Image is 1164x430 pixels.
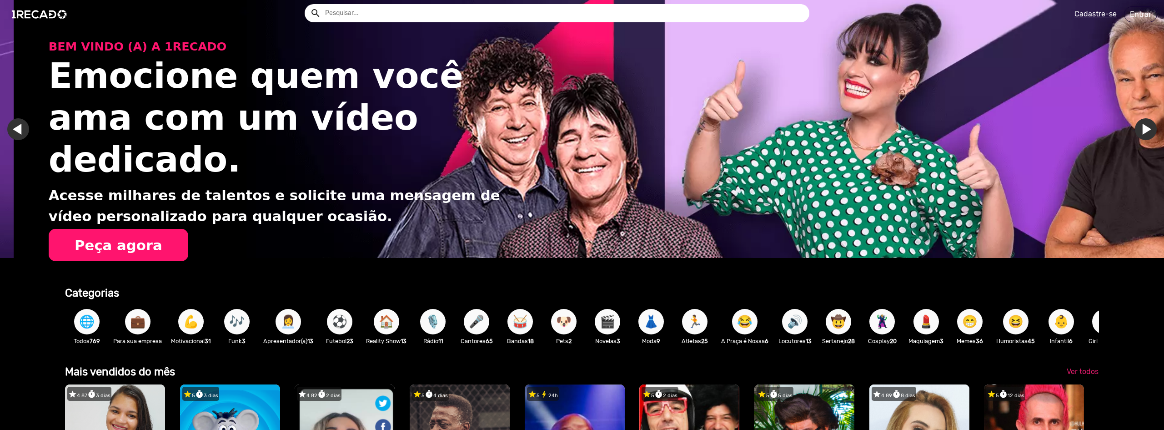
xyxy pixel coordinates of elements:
[263,337,313,345] p: Apresentador(a)
[374,309,399,334] button: 🏠
[1028,338,1035,344] b: 45
[940,338,943,344] b: 3
[908,337,943,345] p: Maquiagem
[229,309,245,334] span: 🎶
[171,337,211,345] p: Motivacional
[65,287,119,299] b: Categorias
[416,337,450,345] p: Rádio
[590,337,625,345] p: Novelas
[74,309,100,334] button: 🌐
[49,55,503,181] h1: Emocione quem você ama com um vídeo dedicado.
[721,337,768,345] p: A Praça é Nossa
[65,365,175,378] b: Mais vendidos do mês
[787,309,803,334] span: 🔊
[617,338,620,344] b: 3
[464,309,489,334] button: 🎤
[49,229,188,262] button: Peça agora
[327,309,352,334] button: ⚽
[113,337,162,345] p: Para sua empresa
[953,337,987,345] p: Memes
[848,338,855,344] b: 28
[318,4,809,22] input: Pesquisar...
[401,338,406,344] b: 13
[503,337,537,345] p: Bandas
[634,337,668,345] p: Moda
[782,309,808,334] button: 🔊
[976,338,983,344] b: 36
[957,309,983,334] button: 😁
[1054,309,1069,334] span: 👶
[737,309,753,334] span: 😂
[1044,337,1079,345] p: Infantil
[643,309,659,334] span: 👗
[865,337,899,345] p: Cosplay
[732,309,758,334] button: 😂
[125,309,151,334] button: 💼
[1003,309,1029,334] button: 😆
[1097,309,1113,334] span: 🦸‍♀️
[486,338,493,344] b: 65
[657,338,660,344] b: 9
[346,338,353,344] b: 23
[49,185,514,227] p: Acesse milhares de talentos e solicite uma mensagem de vídeo personalizado para qualquer ocasião.
[79,309,95,334] span: 🌐
[224,309,250,334] button: 🎶
[21,118,43,140] a: Ir para o slide anterior
[425,309,441,334] span: 🎙️
[600,309,615,334] span: 🎬
[310,8,321,19] mat-icon: Example home icon
[806,338,812,344] b: 13
[831,309,846,334] span: 🤠
[638,309,664,334] button: 👗
[568,338,572,344] b: 2
[682,309,707,334] button: 🏃
[547,337,581,345] p: Pets
[507,309,533,334] button: 🥁
[1124,6,1157,22] a: Entrar
[874,309,890,334] span: 🦹🏼‍♀️
[1069,338,1073,344] b: 6
[1092,309,1118,334] button: 🦸‍♀️
[459,337,494,345] p: Cantores
[70,337,104,345] p: Todos
[687,309,702,334] span: 🏃
[869,309,895,334] button: 🦹🏼‍♀️
[913,309,939,334] button: 💄
[1067,367,1099,376] span: Ver todos
[307,338,313,344] b: 13
[90,338,100,344] b: 769
[996,337,1035,345] p: Humoristas
[130,309,145,334] span: 💼
[821,337,856,345] p: Sertanejo
[595,309,620,334] button: 🎬
[276,309,301,334] button: 👩‍💼
[918,309,934,334] span: 💄
[420,309,446,334] button: 🎙️
[178,309,204,334] button: 💪
[1049,309,1074,334] button: 👶
[205,338,211,344] b: 31
[469,309,484,334] span: 🎤
[322,337,357,345] p: Futebol
[556,309,572,334] span: 🐶
[890,338,897,344] b: 20
[281,309,296,334] span: 👩‍💼
[438,338,443,344] b: 11
[826,309,851,334] button: 🤠
[183,309,199,334] span: 💪
[528,338,534,344] b: 18
[677,337,712,345] p: Atletas
[307,5,323,20] button: Example home icon
[962,309,978,334] span: 😁
[1088,337,1122,345] p: Girl Power
[379,309,394,334] span: 🏠
[701,338,708,344] b: 25
[1074,10,1117,18] u: Cadastre-se
[332,309,347,334] span: ⚽
[512,309,528,334] span: 🥁
[220,337,254,345] p: Funk
[765,338,768,344] b: 6
[49,38,514,55] p: BEM VINDO (A) A 1RECADO
[242,338,246,344] b: 3
[1008,309,1024,334] span: 😆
